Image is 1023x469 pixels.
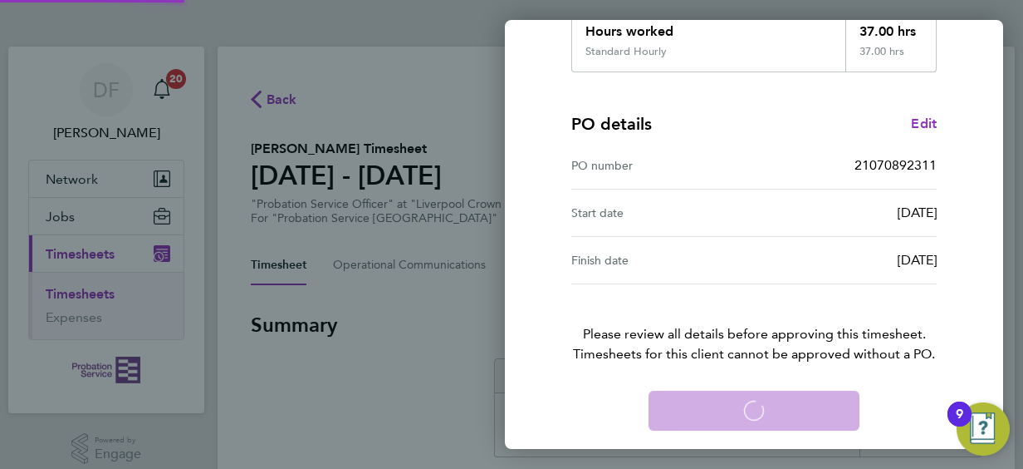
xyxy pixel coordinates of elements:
div: 9 [956,414,963,436]
div: 37.00 hrs [845,45,937,72]
div: Hours worked [572,8,845,45]
div: Finish date [571,250,754,270]
div: Start date [571,203,754,223]
h4: PO details [571,112,652,136]
div: Standard Hourly [585,45,667,58]
p: Please review all details before approving this timesheet. [551,284,957,364]
div: [DATE] [754,250,937,270]
div: 37.00 hrs [845,8,937,45]
div: PO number [571,156,754,175]
span: Edit [911,116,937,131]
a: Edit [911,114,937,134]
span: 21070892311 [854,157,937,173]
div: [DATE] [754,203,937,223]
span: Timesheets for this client cannot be approved without a PO. [551,344,957,364]
button: Open Resource Center, 9 new notifications [957,402,1010,456]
